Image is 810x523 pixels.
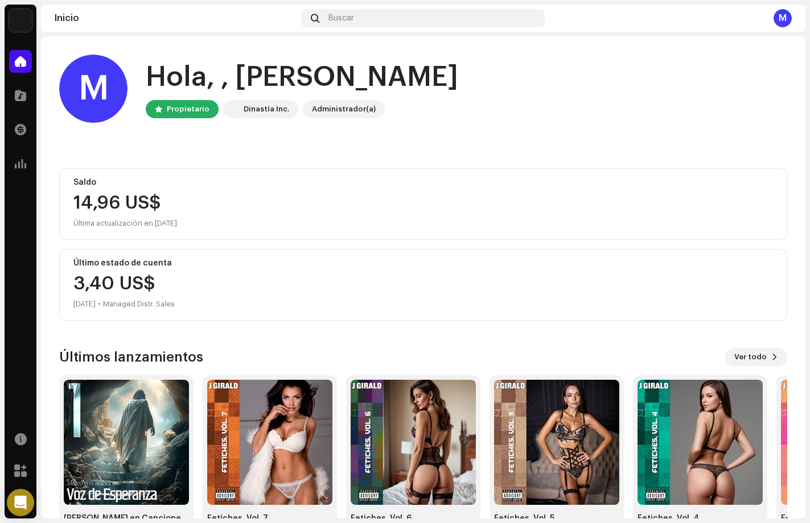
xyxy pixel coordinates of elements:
div: M [59,55,128,123]
div: Administrador(a) [312,102,376,116]
div: Propietario [167,102,209,116]
img: 4d468ed1-0623-4dc2-b7b3-e6e7716d80e2 [207,380,332,505]
div: Fetiches, Vol. 6 [351,514,476,523]
re-o-card-value: Saldo [59,168,787,240]
span: Buscar [328,14,354,23]
div: Open Intercom Messenger [7,489,34,516]
span: Ver todo [734,346,767,368]
div: Managed Distr. Sales [103,297,175,311]
div: Fetiches, Vol. 7 [207,514,332,523]
h3: Últimos lanzamientos [59,348,203,366]
img: 915227d9-b3ce-4b4e-9b3d-64bee56b0fb0 [494,380,619,505]
re-o-card-value: Último estado de cuenta [59,249,787,321]
div: M [774,9,792,27]
div: Fetiches, Vol. 5 [494,514,619,523]
div: Saldo [73,178,773,187]
div: • [98,297,101,311]
img: d5d44c64-614c-44f2-9f30-a394db8778dc [351,380,476,505]
div: Última actualización en [DATE] [73,217,773,230]
img: 48257be4-38e1-423f-bf03-81300282f8d9 [9,9,32,32]
img: 48257be4-38e1-423f-bf03-81300282f8d9 [225,102,239,116]
div: Dinastía Inc. [244,102,289,116]
div: Último estado de cuenta [73,259,773,268]
div: Fetiches, Vol. 4 [638,514,763,523]
div: Inicio [55,14,297,23]
div: [DATE] [73,297,96,311]
button: Ver todo [725,348,787,366]
img: 0c043367-dfa5-481e-890e-762cee4a9342 [64,380,189,505]
div: Hola, , [PERSON_NAME] [146,59,458,96]
img: dd93919d-1491-47d7-bc00-1a2348dae533 [638,380,763,505]
div: [PERSON_NAME] en Canciones 1 [64,514,189,523]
